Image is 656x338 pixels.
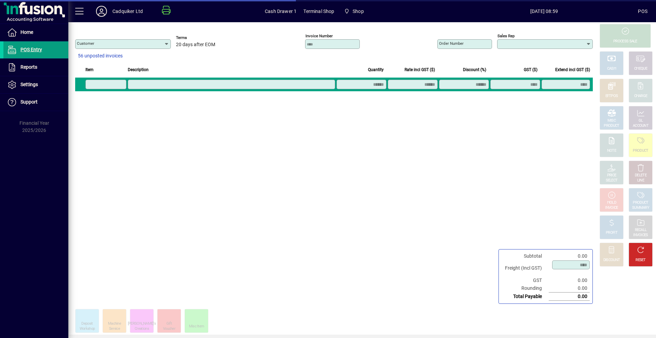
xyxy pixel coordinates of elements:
div: SELECT [606,178,618,183]
div: CASH [607,66,616,71]
span: GST ($) [524,66,537,73]
div: Workshop [80,326,95,332]
div: PRICE [607,173,616,178]
td: 0.00 [549,293,590,301]
a: Support [3,94,68,111]
div: PROFIT [606,230,617,235]
mat-label: Order number [439,41,464,46]
td: GST [502,276,549,284]
div: CHEQUE [634,66,647,71]
div: PRODUCT [633,148,648,153]
div: Service [109,326,120,332]
span: Shop [341,5,367,17]
span: Cash Drawer 1 [265,6,297,17]
div: PROCESS SALE [613,39,637,44]
div: CHARGE [634,94,647,99]
mat-label: Invoice number [305,33,333,38]
span: Description [128,66,149,73]
div: HOLD [607,200,616,205]
div: Deposit [81,321,93,326]
span: Discount (%) [463,66,486,73]
td: 0.00 [549,276,590,284]
span: Extend incl GST ($) [555,66,590,73]
div: Machine [108,321,121,326]
div: INVOICES [633,233,648,238]
span: Shop [353,6,364,17]
span: 56 unposted invoices [78,52,123,59]
span: POS Entry [20,47,42,52]
div: DELETE [635,173,646,178]
td: Freight (Incl GST) [502,260,549,276]
div: RESET [635,258,646,263]
button: 56 unposted invoices [75,50,125,62]
span: 20 days after EOM [176,42,215,48]
div: ACCOUNT [633,123,648,129]
div: Misc Item [189,324,204,329]
div: NOTE [607,148,616,153]
div: LINE [637,178,644,183]
a: Home [3,24,68,41]
span: Item [85,66,94,73]
div: Voucher [163,326,175,332]
div: Gift [166,321,172,326]
div: MISC [607,118,616,123]
span: Home [20,29,33,35]
span: Terminal Shop [303,6,334,17]
span: Rate incl GST ($) [405,66,435,73]
td: Total Payable [502,293,549,301]
span: Terms [176,36,217,40]
span: Quantity [368,66,384,73]
td: Subtotal [502,252,549,260]
mat-label: Customer [77,41,94,46]
span: Reports [20,64,37,70]
div: GL [639,118,643,123]
span: [DATE] 08:59 [450,6,638,17]
span: Settings [20,82,38,87]
div: RECALL [635,228,647,233]
td: 0.00 [549,252,590,260]
div: Cadquiker Ltd [112,6,143,17]
div: SUMMARY [632,205,649,211]
div: Creations [135,326,149,332]
a: Settings [3,76,68,93]
span: Support [20,99,38,105]
a: Reports [3,59,68,76]
button: Profile [91,5,112,17]
td: 0.00 [549,284,590,293]
div: PRODUCT [633,200,648,205]
div: EFTPOS [605,94,618,99]
div: DISCOUNT [603,258,620,263]
div: POS [638,6,647,17]
div: INVOICE [605,205,618,211]
mat-label: Sales rep [497,33,515,38]
div: [PERSON_NAME]'s [128,321,156,326]
td: Rounding [502,284,549,293]
div: PRODUCT [604,123,619,129]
